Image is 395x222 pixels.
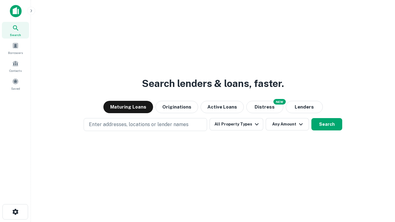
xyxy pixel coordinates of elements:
[364,173,395,202] iframe: Chat Widget
[156,101,198,113] button: Originations
[2,22,29,39] a: Search
[2,76,29,92] a: Saved
[89,121,189,128] p: Enter addresses, locations or lender names
[142,76,284,91] h3: Search lenders & loans, faster.
[9,68,22,73] span: Contacts
[286,101,323,113] button: Lenders
[201,101,244,113] button: Active Loans
[210,118,263,130] button: All Property Types
[2,58,29,74] a: Contacts
[10,32,21,37] span: Search
[2,40,29,56] a: Borrowers
[266,118,309,130] button: Any Amount
[84,118,207,131] button: Enter addresses, locations or lender names
[273,99,286,105] div: NEW
[11,86,20,91] span: Saved
[8,50,23,55] span: Borrowers
[10,5,22,17] img: capitalize-icon.png
[103,101,153,113] button: Maturing Loans
[246,101,283,113] button: Search distressed loans with lien and other non-mortgage details.
[311,118,342,130] button: Search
